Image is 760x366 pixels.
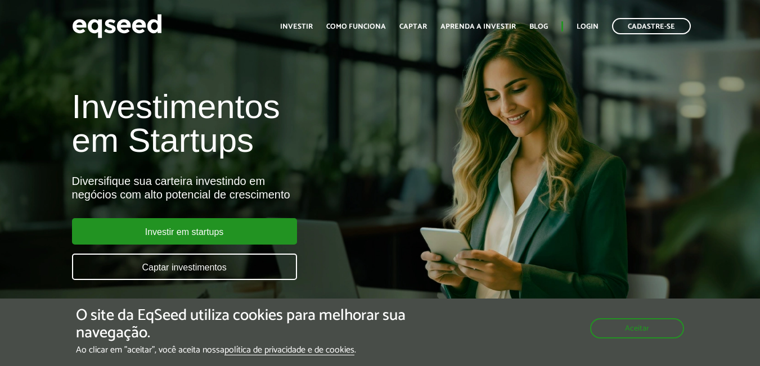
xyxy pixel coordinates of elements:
[72,90,435,157] h1: Investimentos em Startups
[529,23,548,30] a: Blog
[590,318,684,338] button: Aceitar
[224,346,354,355] a: política de privacidade e de cookies
[72,174,435,201] div: Diversifique sua carteira investindo em negócios com alto potencial de crescimento
[612,18,691,34] a: Cadastre-se
[280,23,313,30] a: Investir
[326,23,386,30] a: Como funciona
[72,254,297,280] a: Captar investimentos
[76,345,440,355] p: Ao clicar em "aceitar", você aceita nossa .
[72,11,162,41] img: EqSeed
[76,307,440,342] h5: O site da EqSeed utiliza cookies para melhorar sua navegação.
[399,23,427,30] a: Captar
[577,23,599,30] a: Login
[72,218,297,245] a: Investir em startups
[440,23,516,30] a: Aprenda a investir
